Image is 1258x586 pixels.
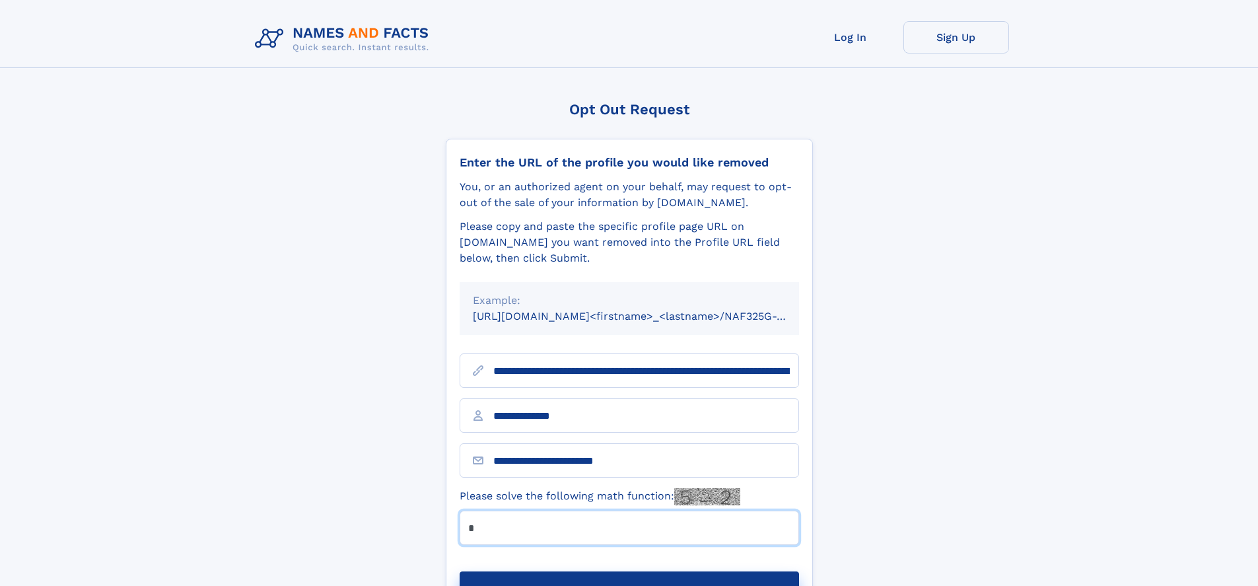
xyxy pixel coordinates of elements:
[250,21,440,57] img: Logo Names and Facts
[473,293,786,309] div: Example:
[460,155,799,170] div: Enter the URL of the profile you would like removed
[460,488,740,505] label: Please solve the following math function:
[460,219,799,266] div: Please copy and paste the specific profile page URL on [DOMAIN_NAME] you want removed into the Pr...
[460,179,799,211] div: You, or an authorized agent on your behalf, may request to opt-out of the sale of your informatio...
[903,21,1009,54] a: Sign Up
[473,310,824,322] small: [URL][DOMAIN_NAME]<firstname>_<lastname>/NAF325G-xxxxxxxx
[446,101,813,118] div: Opt Out Request
[798,21,903,54] a: Log In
